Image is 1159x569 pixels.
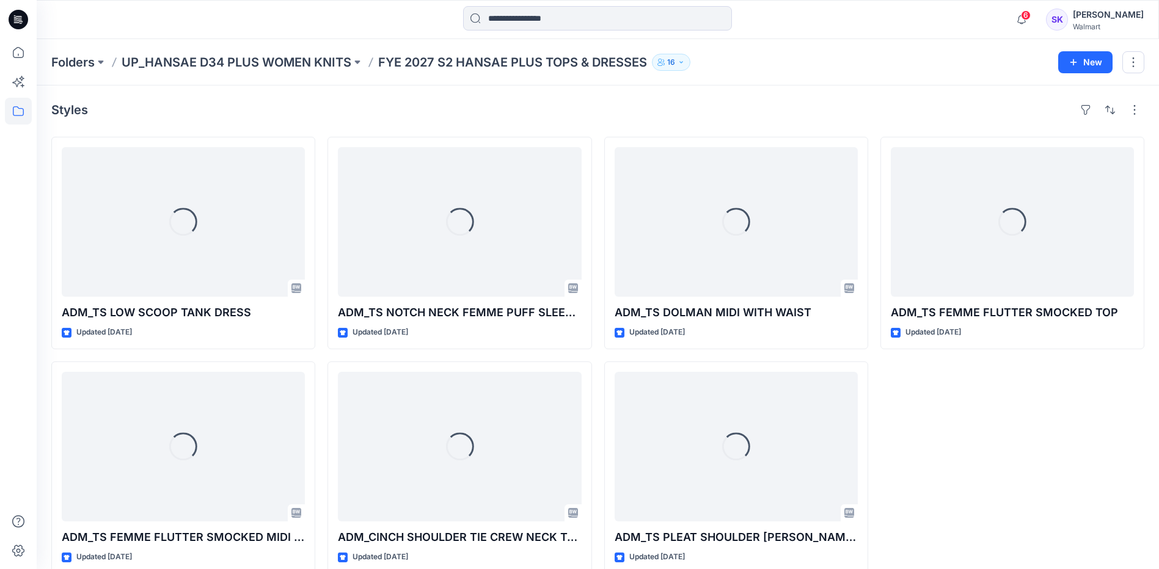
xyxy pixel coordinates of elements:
[353,326,408,339] p: Updated [DATE]
[51,103,88,117] h4: Styles
[62,529,305,546] p: ADM_TS FEMME FLUTTER SMOCKED MIDI DRESS
[615,529,858,546] p: ADM_TS PLEAT SHOULDER [PERSON_NAME] TEE
[1058,51,1113,73] button: New
[629,326,685,339] p: Updated [DATE]
[1046,9,1068,31] div: SK
[122,54,351,71] a: UP_HANSAE D34 PLUS WOMEN KNITS
[353,551,408,564] p: Updated [DATE]
[652,54,690,71] button: 16
[905,326,961,339] p: Updated [DATE]
[891,304,1134,321] p: ADM_TS FEMME FLUTTER SMOCKED TOP
[667,56,675,69] p: 16
[51,54,95,71] a: Folders
[615,304,858,321] p: ADM_TS DOLMAN MIDI WITH WAIST
[1021,10,1031,20] span: 6
[629,551,685,564] p: Updated [DATE]
[1073,7,1144,22] div: [PERSON_NAME]
[62,304,305,321] p: ADM_TS LOW SCOOP TANK DRESS
[76,326,132,339] p: Updated [DATE]
[338,304,581,321] p: ADM_TS NOTCH NECK FEMME PUFF SLEEVE TOP
[378,54,647,71] p: FYE 2027 S2 HANSAE PLUS TOPS & DRESSES
[76,551,132,564] p: Updated [DATE]
[1073,22,1144,31] div: Walmart
[338,529,581,546] p: ADM_CINCH SHOULDER TIE CREW NECK TOP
